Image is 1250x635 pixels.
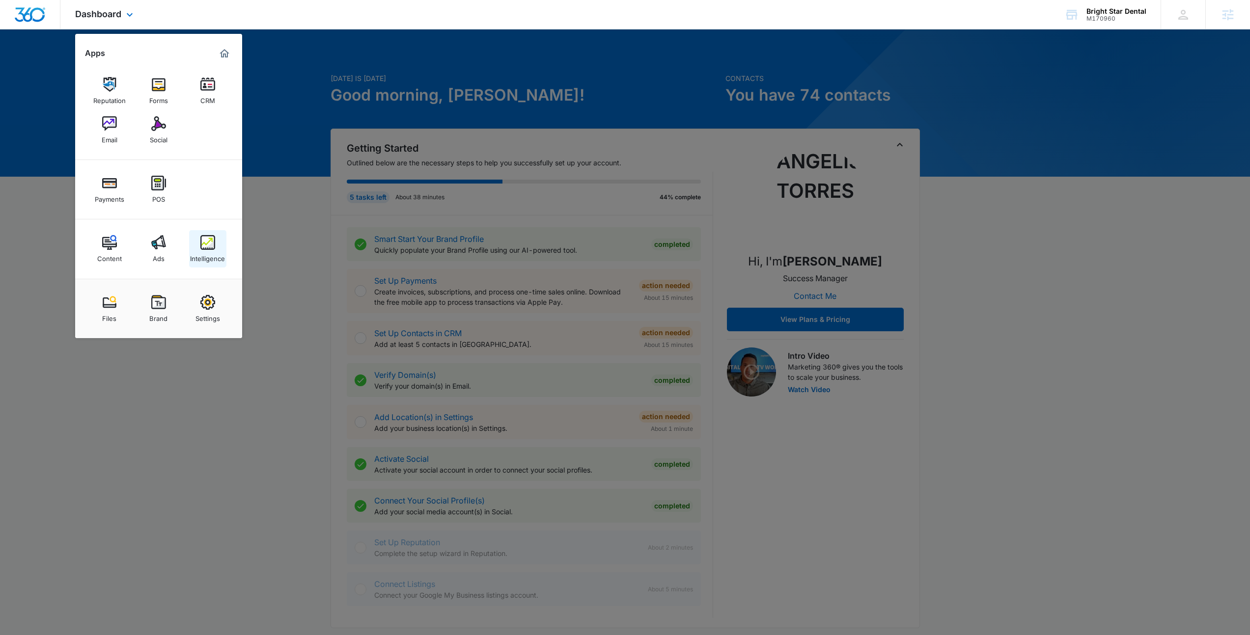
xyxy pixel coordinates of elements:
div: Brand [149,310,167,322]
a: Email [91,111,128,149]
span: Dashboard [75,9,121,19]
a: POS [140,171,177,208]
div: account id [1086,15,1146,22]
div: Settings [195,310,220,322]
a: Files [91,290,128,327]
a: Payments [91,171,128,208]
a: Intelligence [189,230,226,267]
div: Social [150,131,167,144]
div: POS [152,190,165,203]
a: Content [91,230,128,267]
div: Ads [153,250,165,263]
div: Content [97,250,122,263]
a: Settings [189,290,226,327]
div: Forms [149,92,168,105]
a: Forms [140,72,177,109]
div: CRM [200,92,215,105]
div: Payments [95,190,124,203]
div: account name [1086,7,1146,15]
a: Brand [140,290,177,327]
h2: Apps [85,49,105,58]
div: Reputation [93,92,126,105]
a: Ads [140,230,177,267]
div: Email [102,131,117,144]
a: CRM [189,72,226,109]
div: Files [102,310,116,322]
a: Marketing 360® Dashboard [217,46,232,61]
div: Intelligence [190,250,225,263]
a: Reputation [91,72,128,109]
a: Social [140,111,177,149]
